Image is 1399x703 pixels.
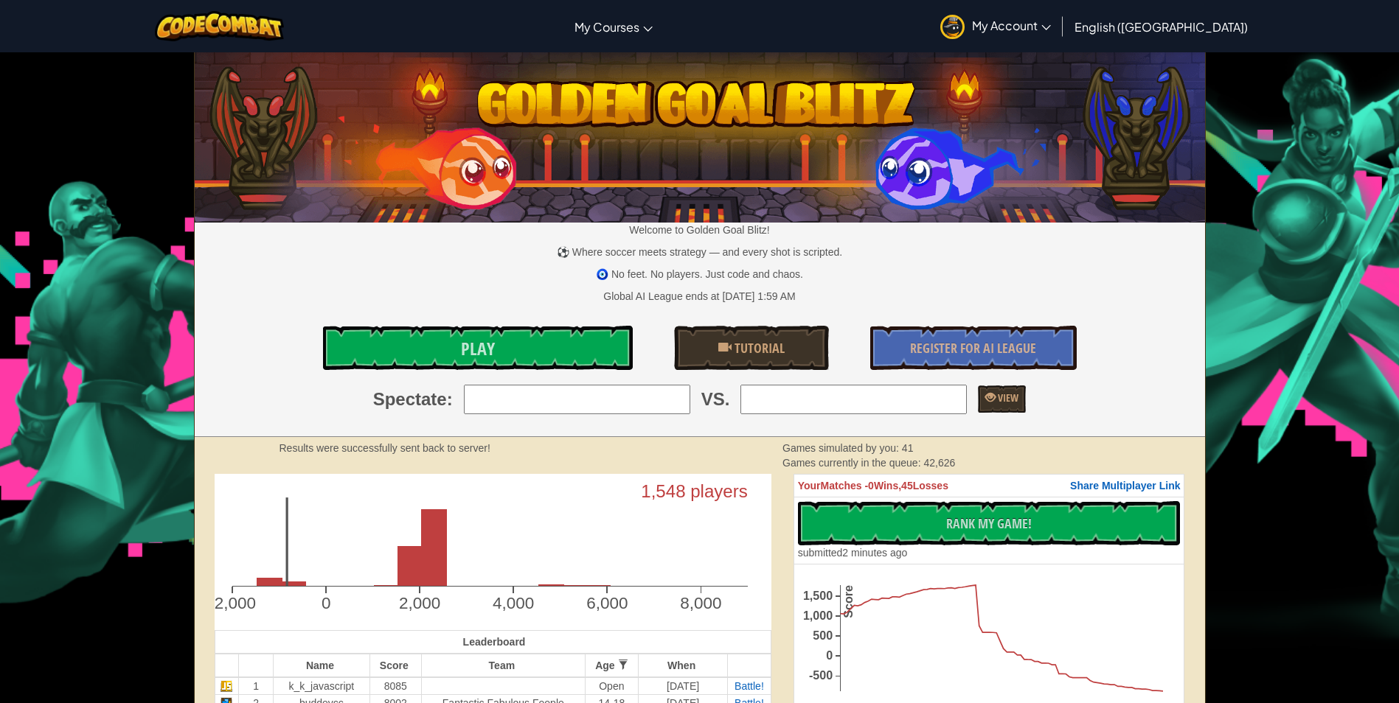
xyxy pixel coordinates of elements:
span: Share Multiplayer Link [1070,480,1180,492]
button: Rank My Game! [798,501,1181,545]
th: Name [274,654,370,677]
span: Losses [913,480,948,492]
p: ⚽ Where soccer meets strategy — and every shot is scripted. [195,245,1205,259]
text: 4,000 [493,594,534,612]
text: 8,000 [680,594,721,612]
span: Games currently in the queue: [782,457,923,469]
span: Register for AI League [910,339,1036,357]
text: 500 [813,629,833,642]
th: Score [369,654,421,677]
span: : [447,387,453,412]
span: 41 [902,442,914,454]
a: My Courses [567,7,660,46]
span: Rank My Game! [946,514,1032,533]
td: k_k_javascript [274,677,370,695]
span: English ([GEOGRAPHIC_DATA]) [1075,19,1248,35]
span: Games simulated by you: [782,442,902,454]
span: Play [461,337,495,360]
span: VS. [701,387,730,412]
td: [DATE] [638,677,727,695]
th: Team [421,654,585,677]
span: submitted [798,547,843,559]
span: My Courses [574,19,639,35]
text: -2,000 [209,594,256,612]
span: Your [798,480,821,492]
text: 0 [826,649,833,662]
div: Global AI League ends at [DATE] 1:59 AM [603,289,795,304]
img: Golden Goal [195,46,1205,223]
a: Tutorial [674,326,829,370]
td: Open [585,677,638,695]
text: 0 [321,594,330,612]
td: 1 [238,677,273,695]
span: Leaderboard [463,636,526,648]
span: Wins, [874,480,901,492]
text: 1,000 [803,609,833,622]
span: Matches - [821,480,869,492]
th: When [638,654,727,677]
td: 8085 [369,677,421,695]
text: 2,000 [399,594,440,612]
th: Age [585,654,638,677]
img: CodeCombat logo [155,11,284,41]
p: 🧿 No feet. No players. Just code and chaos. [195,267,1205,281]
text: 1,500 [803,589,833,602]
a: My Account [933,3,1058,49]
span: Tutorial [732,339,785,357]
span: View [996,391,1018,405]
text: 6,000 [586,594,628,612]
p: Welcome to Golden Goal Blitz! [195,223,1205,237]
a: Battle! [735,680,764,692]
text: 1,548 players [641,481,748,501]
strong: Results were successfully sent back to server! [280,442,490,454]
span: Spectate [373,387,447,412]
th: 0 45 [794,475,1184,497]
span: 42,626 [923,457,955,469]
text: -500 [809,669,833,682]
a: English ([GEOGRAPHIC_DATA]) [1067,7,1255,46]
span: My Account [972,18,1051,33]
text: Score [841,585,855,618]
div: 2 minutes ago [798,545,908,560]
a: Register for AI League [870,326,1077,370]
img: avatar [940,15,965,39]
